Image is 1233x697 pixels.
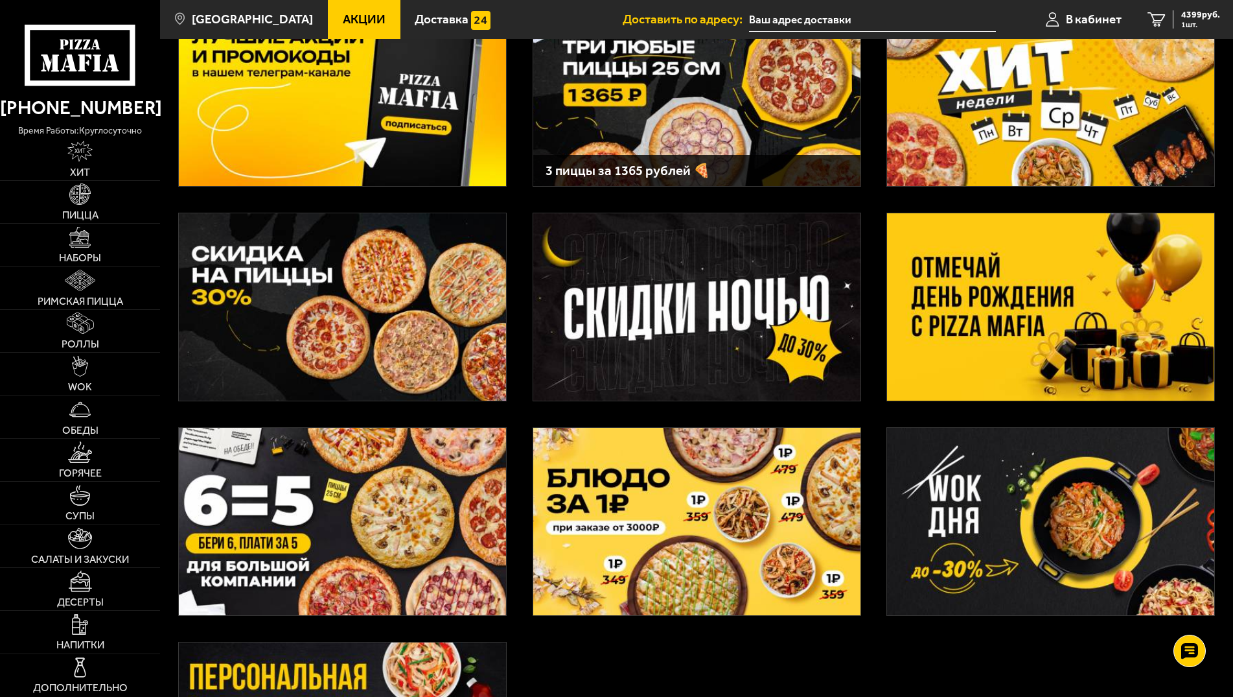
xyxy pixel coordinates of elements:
[546,164,847,178] h3: 3 пиццы за 1365 рублей 🍕
[68,382,92,392] span: WOK
[1066,13,1122,25] span: В кабинет
[62,425,98,436] span: Обеды
[192,13,313,25] span: [GEOGRAPHIC_DATA]
[57,597,104,608] span: Десерты
[1181,21,1220,29] span: 1 шт.
[343,13,386,25] span: Акции
[56,640,104,650] span: Напитки
[749,8,996,32] input: Ваш адрес доставки
[65,511,95,521] span: Супы
[623,13,749,25] span: Доставить по адресу:
[1181,10,1220,19] span: 4399 руб.
[31,554,129,565] span: Салаты и закуски
[38,296,123,307] span: Римская пицца
[471,11,490,30] img: 15daf4d41897b9f0e9f617042186c801.svg
[62,339,99,349] span: Роллы
[62,210,98,220] span: Пицца
[59,468,102,478] span: Горячее
[70,167,90,178] span: Хит
[59,253,101,263] span: Наборы
[415,13,468,25] span: Доставка
[33,683,128,693] span: Дополнительно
